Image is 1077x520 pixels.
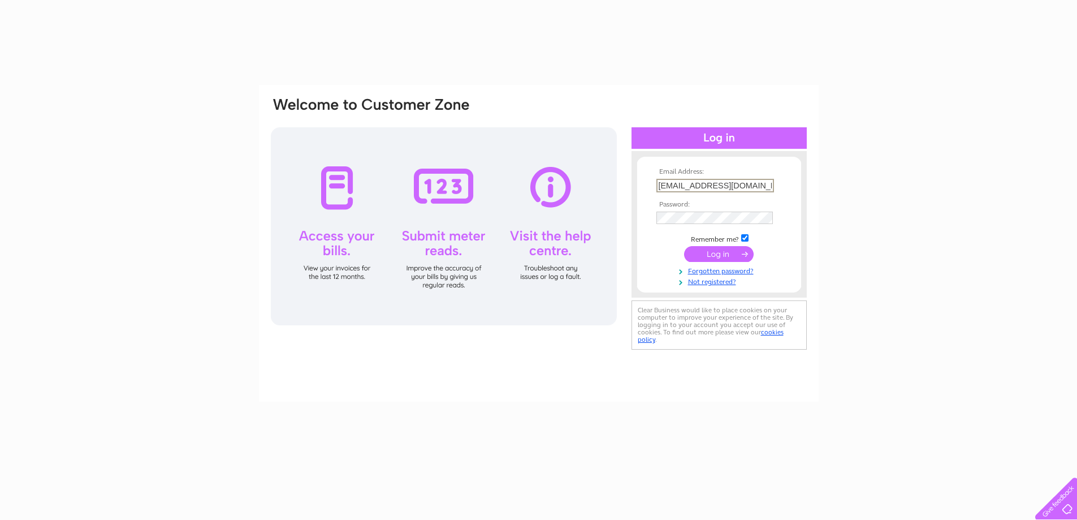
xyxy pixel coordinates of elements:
[654,233,785,244] td: Remember me?
[684,246,754,262] input: Submit
[632,300,807,350] div: Clear Business would like to place cookies on your computer to improve your experience of the sit...
[656,276,785,286] a: Not registered?
[654,201,785,209] th: Password:
[638,328,784,343] a: cookies policy
[654,168,785,176] th: Email Address:
[656,265,785,276] a: Forgotten password?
